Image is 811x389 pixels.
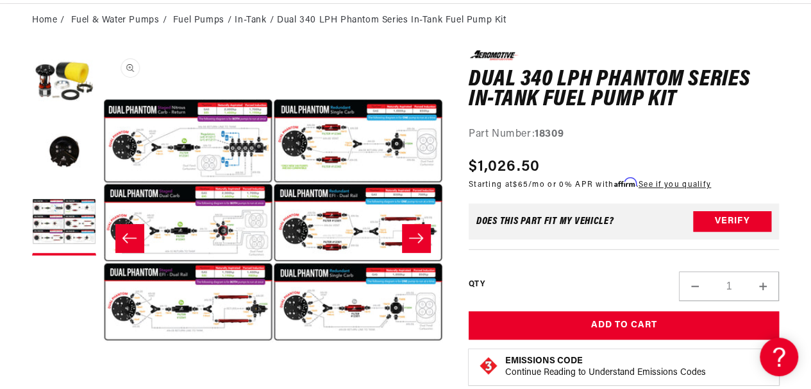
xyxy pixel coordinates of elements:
button: Verify [693,211,771,232]
span: $1,026.50 [469,155,540,178]
a: Home [32,13,57,28]
button: Load image 2 in gallery view [32,121,96,185]
button: Emissions CodeContinue Reading to Understand Emissions Codes [505,356,706,379]
p: Continue Reading to Understand Emissions Codes [505,367,706,379]
a: See if you qualify - Learn more about Affirm Financing (opens in modal) [639,181,711,189]
img: Emissions code [478,356,499,376]
nav: breadcrumbs [32,13,779,28]
div: Does This part fit My vehicle? [476,216,614,227]
strong: Emissions Code [505,356,583,366]
span: Affirm [614,178,636,187]
li: In-Tank [235,13,277,28]
button: Add to Cart [469,311,779,340]
h1: Dual 340 LPH Phantom Series In-Tank Fuel Pump Kit [469,70,779,110]
button: Slide right [402,224,430,252]
label: QTY [469,279,485,290]
button: Slide left [115,224,144,252]
p: Starting at /mo or 0% APR with . [469,178,711,191]
span: $65 [513,181,528,189]
button: Load image 1 in gallery view [32,50,96,114]
div: Part Number: [469,126,779,143]
li: Dual 340 LPH Phantom Series In-Tank Fuel Pump Kit [277,13,506,28]
a: Fuel Pumps [173,13,224,28]
strong: 18309 [535,129,564,139]
button: Load image 3 in gallery view [32,191,96,255]
a: Fuel & Water Pumps [71,13,160,28]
